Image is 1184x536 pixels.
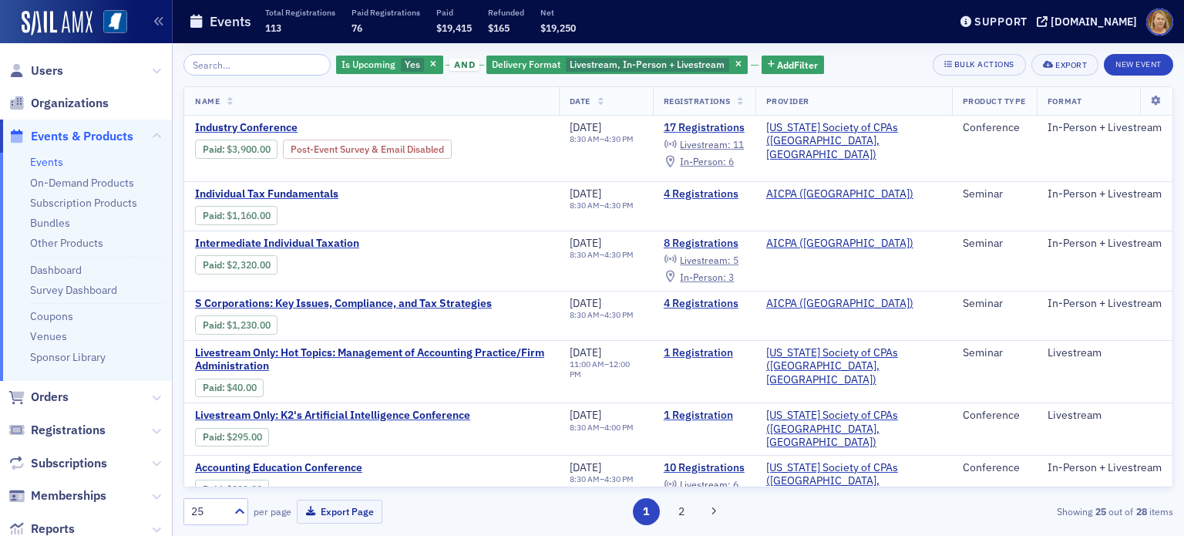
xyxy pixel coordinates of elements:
a: Users [8,62,63,79]
a: Venues [30,329,67,343]
div: Paid: 11 - $90000 [195,480,269,498]
time: 4:00 PM [604,422,634,433]
div: In-Person + Livestream [1048,187,1162,201]
time: 4:30 PM [604,200,634,211]
span: Memberships [31,487,106,504]
div: Paid: 6 - $123000 [195,315,277,334]
a: Memberships [8,487,106,504]
a: Paid [203,484,222,495]
span: $900.00 [227,484,262,495]
span: Add Filter [777,58,818,72]
div: Post-Event Survey [283,140,452,158]
strong: 25 [1092,504,1108,518]
img: SailAMX [103,10,127,34]
a: Paid [203,431,222,443]
a: Industry Conference [195,121,548,135]
p: Refunded [488,7,524,18]
span: Livestream, In-Person + Livestream [570,58,725,70]
span: 113 [265,22,281,34]
span: Profile [1146,8,1173,35]
span: AICPA (Durham) [766,187,913,201]
a: [US_STATE] Society of CPAs ([GEOGRAPHIC_DATA], [GEOGRAPHIC_DATA]) [766,461,941,502]
span: Subscriptions [31,455,107,472]
a: Livestream: 5 [664,254,738,266]
span: $165 [488,22,510,34]
span: 76 [351,22,362,34]
span: : [203,143,227,155]
time: 8:30 AM [570,474,600,484]
a: Livestream: 6 [664,478,738,490]
span: Registrations [664,96,731,106]
p: Paid [436,7,472,18]
span: 3 [728,271,734,283]
a: 10 Registrations [664,461,745,475]
span: Yes [405,58,420,70]
a: Events & Products [8,128,133,145]
time: 8:30 AM [570,422,600,433]
a: 1 Registration [664,346,745,360]
div: 25 [191,504,225,520]
span: 11 [733,138,744,150]
a: Paid [203,319,222,331]
div: – [570,474,634,484]
a: AICPA ([GEOGRAPHIC_DATA]) [766,237,913,251]
button: [DOMAIN_NAME] [1037,16,1142,27]
a: Intermediate Individual Taxation [195,237,454,251]
span: S Corporations: Key Issues, Compliance, and Tax Strategies [195,297,492,311]
span: : [203,210,227,221]
span: 6 [728,155,734,167]
a: Registrations [8,422,106,439]
time: 11:00 AM [570,359,604,369]
span: [DATE] [570,346,601,359]
span: [DATE] [570,408,601,422]
div: Conference [963,121,1026,135]
a: New Event [1104,56,1173,70]
span: Accounting Education Conference [195,461,454,475]
a: View Homepage [92,10,127,36]
div: Livestream [1048,409,1162,423]
div: Bulk Actions [954,60,1014,69]
a: Individual Tax Fundamentals [195,187,454,201]
span: AICPA (Durham) [766,297,913,311]
a: 8 Registrations [664,237,745,251]
a: Subscription Products [30,196,137,210]
div: Livestream [1048,346,1162,360]
span: In-Person : [680,155,726,167]
span: Mississippi Society of CPAs (Ridgeland, MS) [766,409,941,450]
div: Support [974,15,1028,29]
a: 1 Registration [664,409,745,423]
span: [DATE] [570,460,601,474]
span: $1,230.00 [227,319,271,331]
a: [US_STATE] Society of CPAs ([GEOGRAPHIC_DATA], [GEOGRAPHIC_DATA]) [766,121,941,162]
span: Product Type [963,96,1026,106]
button: Export [1031,54,1098,76]
a: Livestream Only: K2's Artificial Intelligence Conference [195,409,470,423]
span: $40.00 [227,382,257,393]
div: – [570,134,634,144]
a: Survey Dashboard [30,283,117,297]
span: $19,415 [436,22,472,34]
time: 12:00 PM [570,359,630,379]
a: Subscriptions [8,455,107,472]
time: 4:30 PM [604,249,634,260]
a: Other Products [30,236,103,250]
time: 8:30 AM [570,200,600,211]
div: Seminar [963,297,1026,311]
p: Paid Registrations [351,7,420,18]
img: SailAMX [22,11,92,35]
a: Paid [203,382,222,393]
span: Events & Products [31,128,133,145]
a: Paid [203,259,222,271]
div: Showing out of items [854,504,1173,518]
button: Export Page [297,500,382,524]
span: 6 [733,478,738,490]
a: AICPA ([GEOGRAPHIC_DATA]) [766,297,913,311]
span: 5 [733,254,738,266]
button: AddFilter [762,56,825,75]
a: Orders [8,389,69,406]
div: Livestream, In-Person + Livestream [486,56,748,75]
p: Total Registrations [265,7,335,18]
a: 4 Registrations [664,187,745,201]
